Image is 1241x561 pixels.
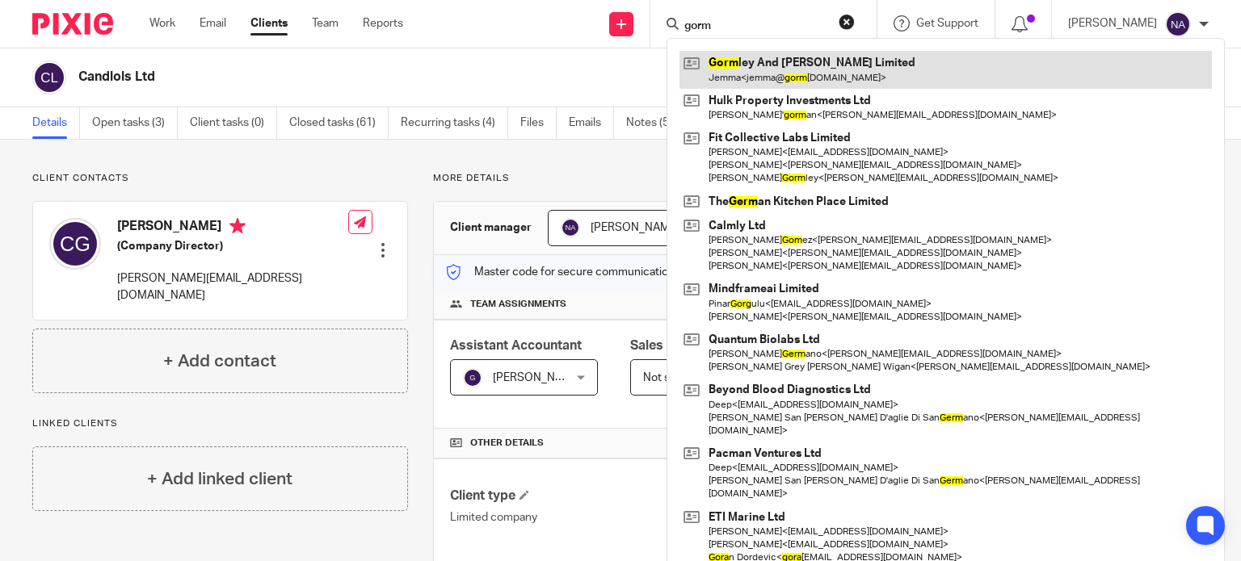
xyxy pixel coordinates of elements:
[401,107,508,139] a: Recurring tasks (4)
[78,69,807,86] h2: Candlols Ltd
[250,15,288,31] a: Clients
[363,15,403,31] a: Reports
[916,18,978,29] span: Get Support
[92,107,178,139] a: Open tasks (3)
[32,417,408,430] p: Linked clients
[839,14,855,30] button: Clear
[683,19,828,34] input: Search
[433,172,1209,185] p: More details
[229,218,246,234] i: Primary
[49,218,101,270] img: svg%3E
[32,107,80,139] a: Details
[470,298,566,311] span: Team assignments
[147,467,292,492] h4: + Add linked client
[643,372,709,383] span: Not selected
[520,107,557,139] a: Files
[626,107,685,139] a: Notes (5)
[630,339,710,352] span: Sales Person
[32,13,113,35] img: Pixie
[200,15,226,31] a: Email
[117,218,348,238] h4: [PERSON_NAME]
[450,339,582,352] span: Assistant Accountant
[149,15,175,31] a: Work
[446,264,725,280] p: Master code for secure communications and files
[32,172,408,185] p: Client contacts
[163,349,276,374] h4: + Add contact
[591,222,679,233] span: [PERSON_NAME]
[32,61,66,94] img: svg%3E
[1068,15,1157,31] p: [PERSON_NAME]
[450,509,821,525] p: Limited company
[450,220,532,236] h3: Client manager
[569,107,614,139] a: Emails
[289,107,389,139] a: Closed tasks (61)
[470,437,544,450] span: Other details
[190,107,277,139] a: Client tasks (0)
[493,372,582,383] span: [PERSON_NAME]
[1165,11,1191,37] img: svg%3E
[312,15,339,31] a: Team
[117,238,348,254] h5: (Company Director)
[561,218,580,237] img: svg%3E
[463,368,482,387] img: svg%3E
[117,270,348,304] p: [PERSON_NAME][EMAIL_ADDRESS][DOMAIN_NAME]
[450,488,821,504] h4: Client type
